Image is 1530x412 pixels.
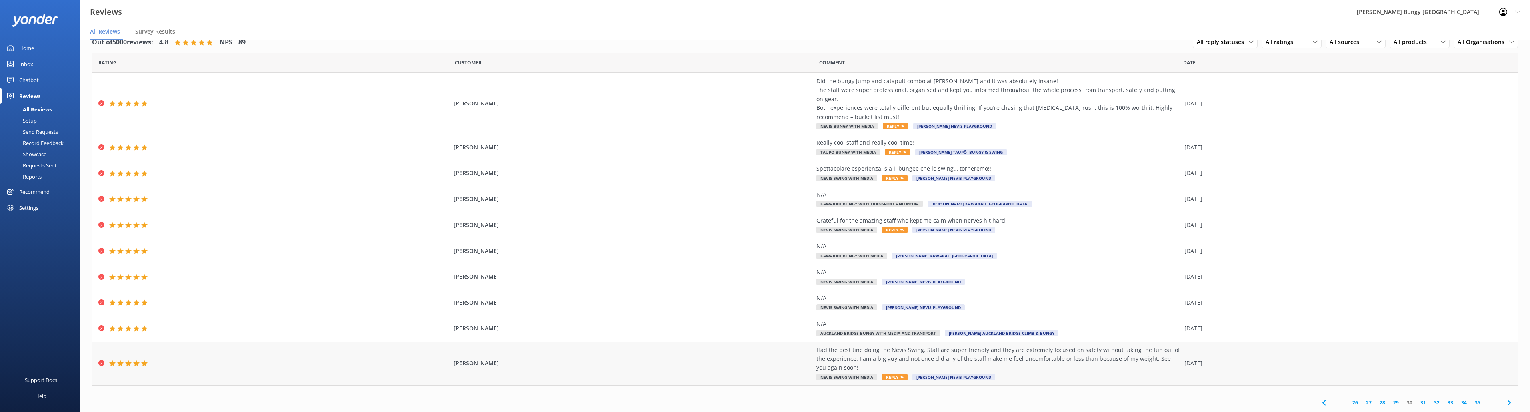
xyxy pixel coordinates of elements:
div: Reports [5,171,42,182]
span: Nevis Swing with Media [816,279,877,285]
span: [PERSON_NAME] [454,143,813,152]
span: Nevis Swing with Media [816,374,877,380]
div: N/A [816,294,1180,303]
h3: Reviews [90,6,122,18]
div: [DATE] [1184,359,1508,368]
a: 33 [1444,399,1457,406]
span: [PERSON_NAME] [454,324,813,333]
div: [DATE] [1184,99,1508,108]
div: N/A [816,190,1180,199]
a: Showcase [5,149,80,160]
div: N/A [816,268,1180,277]
h4: NPS [220,37,232,48]
h4: 4.8 [159,37,168,48]
a: 32 [1430,399,1444,406]
span: Reply [882,227,908,233]
img: yonder-white-logo.png [12,14,58,27]
span: Auckland Bridge Bungy with Media and Transport [816,330,940,336]
span: Nevis Swing with Media [816,304,877,310]
span: [PERSON_NAME] [454,272,813,281]
div: Spettacolare esperienza, sia il bungee che lo swing… torneremo!! [816,164,1180,173]
span: Nevis Swing with Media [816,175,877,181]
span: [PERSON_NAME] Taupō Bungy & Swing [915,149,1007,155]
span: [PERSON_NAME] Nevis Playground [912,175,995,181]
span: Reply [885,149,910,155]
span: Nevis Swing with Media [816,227,877,233]
a: Record Feedback [5,137,80,149]
div: Inbox [19,56,33,72]
span: Reply [883,123,908,129]
div: [DATE] [1184,221,1508,229]
div: [DATE] [1184,272,1508,281]
div: N/A [816,320,1180,328]
span: All sources [1330,38,1364,46]
span: Survey Results [135,28,175,36]
span: [PERSON_NAME] [454,298,813,307]
span: Taupo Bungy with Media [816,149,880,155]
a: Reports [5,171,80,182]
div: All Reviews [5,104,52,115]
div: Had the best tine doing the Nevis Swing. Staff are super friendly and they are extremely focused ... [816,346,1180,372]
a: Send Requests [5,126,80,137]
span: All reply statuses [1197,38,1249,46]
a: 35 [1471,399,1484,406]
span: Date [455,59,482,66]
span: Kawarau Bungy with Transport and Media [816,201,923,207]
span: [PERSON_NAME] [454,169,813,177]
div: Support Docs [25,372,57,388]
span: Question [819,59,845,66]
span: Date [98,59,117,66]
span: ... [1337,399,1348,406]
div: [DATE] [1184,298,1508,307]
span: [PERSON_NAME] [454,195,813,203]
div: Reviews [19,88,40,104]
a: 34 [1457,399,1471,406]
a: 26 [1348,399,1362,406]
span: [PERSON_NAME] [454,247,813,255]
span: [PERSON_NAME] Kawarau [GEOGRAPHIC_DATA] [928,201,1032,207]
div: Send Requests [5,126,58,137]
div: Really cool staff and really cool time! [816,138,1180,147]
div: Chatbot [19,72,39,88]
a: 29 [1389,399,1403,406]
span: Kawarau Bungy with Media [816,253,887,259]
div: Record Feedback [5,137,64,149]
span: Date [1183,59,1196,66]
h4: 89 [238,37,246,48]
a: All Reviews [5,104,80,115]
div: [DATE] [1184,324,1508,333]
span: [PERSON_NAME] Nevis Playground [913,123,996,129]
div: [DATE] [1184,247,1508,255]
span: All Reviews [90,28,120,36]
span: Reply [882,374,908,380]
a: 27 [1362,399,1376,406]
span: [PERSON_NAME] Auckland Bridge Climb & Bungy [945,330,1058,336]
span: Reply [882,175,908,181]
a: 30 [1403,399,1416,406]
span: [PERSON_NAME] [454,359,813,368]
div: N/A [816,242,1180,251]
div: Help [35,388,46,404]
div: Did the bungy jump and catapult combo at [PERSON_NAME] and it was absolutely insane! The staff we... [816,77,1180,121]
div: [DATE] [1184,195,1508,203]
a: Setup [5,115,80,126]
div: Home [19,40,34,56]
span: [PERSON_NAME] Kawarau [GEOGRAPHIC_DATA] [892,253,997,259]
div: Setup [5,115,37,126]
span: ... [1484,399,1496,406]
span: Nevis Bungy with Media [816,123,878,129]
span: [PERSON_NAME] Nevis Playground [912,374,995,380]
div: Requests Sent [5,160,57,171]
div: Recommend [19,184,50,200]
span: All ratings [1266,38,1298,46]
a: 31 [1416,399,1430,406]
span: All Organisations [1458,38,1509,46]
a: Requests Sent [5,160,80,171]
span: [PERSON_NAME] Nevis Playground [912,227,995,233]
div: [DATE] [1184,169,1508,177]
div: Grateful for the amazing staff who kept me calm when nerves hit hard. [816,216,1180,225]
div: Settings [19,200,38,216]
span: [PERSON_NAME] [454,99,813,108]
span: [PERSON_NAME] Nevis Playground [882,279,965,285]
span: [PERSON_NAME] Nevis Playground [882,304,965,310]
